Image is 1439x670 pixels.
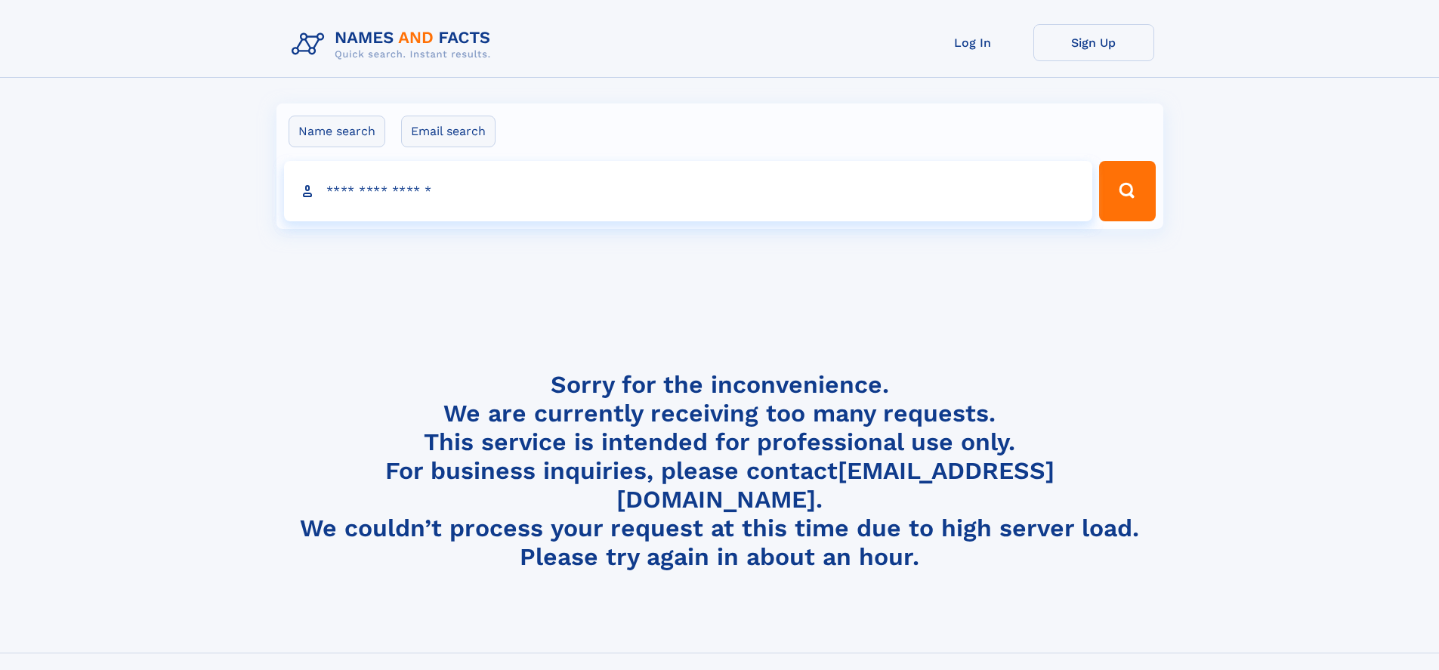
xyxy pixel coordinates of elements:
[286,24,503,65] img: Logo Names and Facts
[616,456,1055,514] a: [EMAIL_ADDRESS][DOMAIN_NAME]
[286,370,1154,572] h4: Sorry for the inconvenience. We are currently receiving too many requests. This service is intend...
[912,24,1033,61] a: Log In
[284,161,1093,221] input: search input
[1033,24,1154,61] a: Sign Up
[289,116,385,147] label: Name search
[401,116,496,147] label: Email search
[1099,161,1155,221] button: Search Button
